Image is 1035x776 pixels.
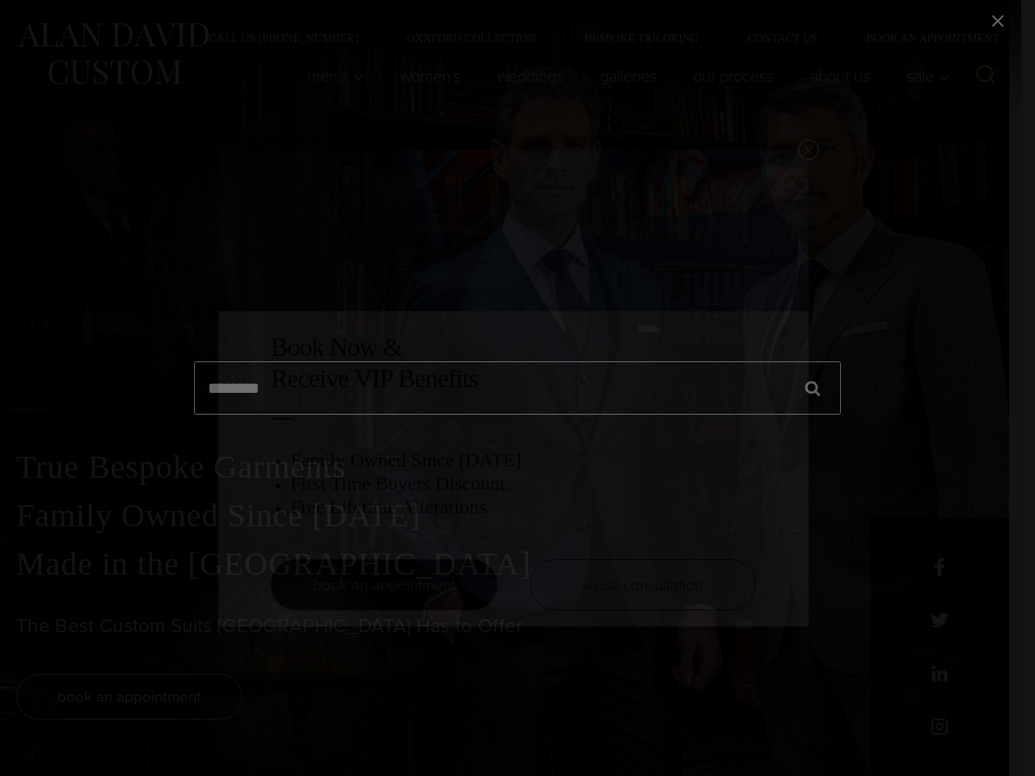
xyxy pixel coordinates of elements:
[798,139,819,160] button: Close
[290,449,756,472] h3: Family Owned Since [DATE]
[271,331,756,394] h2: Book Now & Receive VIP Benefits
[290,496,756,519] h3: Free Lifetime Alterations
[530,559,756,610] a: visual consultation
[271,559,497,610] a: book an appointment
[290,472,756,496] h3: First Time Buyers Discount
